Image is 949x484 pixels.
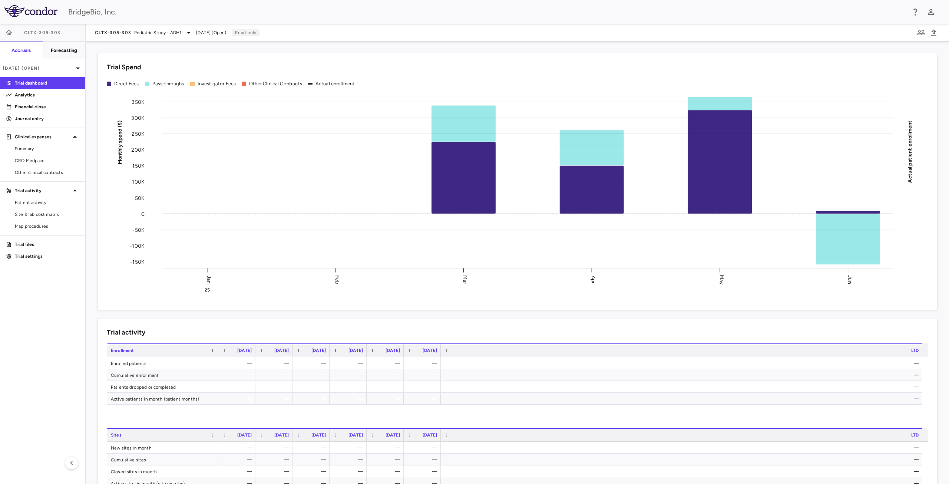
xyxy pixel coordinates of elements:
div: — [410,442,437,454]
div: — [447,442,919,454]
div: — [299,393,326,405]
span: CRO Medpace [15,157,79,164]
p: Clinical expenses [15,134,70,140]
div: — [447,465,919,477]
div: — [447,381,919,393]
div: Cumulative enrollment [107,369,218,381]
span: Site & lab cost matrix [15,211,79,218]
div: — [373,454,400,465]
div: — [262,393,289,405]
div: — [447,357,919,369]
div: — [410,465,437,477]
span: [DATE] [311,432,326,438]
span: LTD [911,432,919,438]
div: Direct Fees [114,80,139,87]
p: Journal entry [15,115,79,122]
div: Patients dropped or completed [107,381,218,392]
div: — [373,465,400,477]
div: — [225,393,252,405]
text: Feb [334,275,340,284]
div: — [262,465,289,477]
span: [DATE] [274,432,289,438]
div: Enrolled patients [107,357,218,369]
div: Pass-throughs [152,80,184,87]
tspan: 50K [135,195,145,201]
div: — [262,369,289,381]
p: Analytics [15,92,79,98]
text: May [718,274,725,284]
tspan: -50K [132,227,145,233]
tspan: Actual patient enrollment [907,120,913,182]
div: Cumulative sites [107,454,218,465]
div: — [299,381,326,393]
div: — [373,442,400,454]
span: [DATE] [237,432,252,438]
div: Closed sites in month [107,465,218,477]
div: — [410,357,437,369]
span: Sites [111,432,122,438]
h6: Accruals [11,47,31,54]
div: — [447,369,919,381]
h6: Forecasting [51,47,77,54]
div: Investigator Fees [198,80,236,87]
div: Active patients in month (patient months) [107,393,218,404]
span: [DATE] [348,348,363,353]
span: [DATE] [311,348,326,353]
span: [DATE] [386,432,400,438]
tspan: Monthly spend ($) [117,120,123,164]
div: — [299,465,326,477]
div: Actual enrollment [315,80,355,87]
text: Mar [462,275,468,284]
div: — [410,369,437,381]
div: — [373,357,400,369]
div: — [225,369,252,381]
div: — [336,369,363,381]
tspan: 100K [132,179,145,185]
div: — [299,369,326,381]
div: — [262,357,289,369]
p: Trial dashboard [15,80,79,86]
h6: Trial Spend [107,62,141,72]
p: Trial settings [15,253,79,260]
span: Enrollment [111,348,134,353]
tspan: -100K [130,243,145,249]
div: — [410,381,437,393]
div: — [410,393,437,405]
tspan: 250K [132,131,145,137]
span: [DATE] [386,348,400,353]
div: — [336,465,363,477]
div: — [447,393,919,405]
p: Read-only [232,29,259,36]
p: Trial activity [15,187,70,194]
span: LTD [911,348,919,353]
div: — [410,454,437,465]
p: Financial close [15,103,79,110]
span: [DATE] [423,348,437,353]
div: — [262,454,289,465]
div: — [262,442,289,454]
span: Pediatric Study - ADH1 [134,29,181,36]
div: BridgeBio, Inc. [68,6,906,17]
span: Summary [15,145,79,152]
div: — [299,454,326,465]
div: — [225,357,252,369]
span: Patient activity [15,199,79,206]
tspan: 300K [131,115,145,121]
span: [DATE] (Open) [196,29,226,36]
text: Jan [206,275,212,283]
div: — [373,369,400,381]
span: [DATE] [274,348,289,353]
div: — [336,442,363,454]
span: [DATE] [348,432,363,438]
tspan: -150K [130,259,145,265]
p: [DATE] (Open) [3,65,73,72]
h6: Trial activity [107,327,145,338]
tspan: 200K [131,147,145,153]
div: — [262,381,289,393]
text: Jun [847,275,853,284]
div: — [299,442,326,454]
div: New sites in month [107,442,218,453]
tspan: 350K [132,99,145,105]
div: — [225,381,252,393]
div: Other Clinical Contracts [249,80,302,87]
